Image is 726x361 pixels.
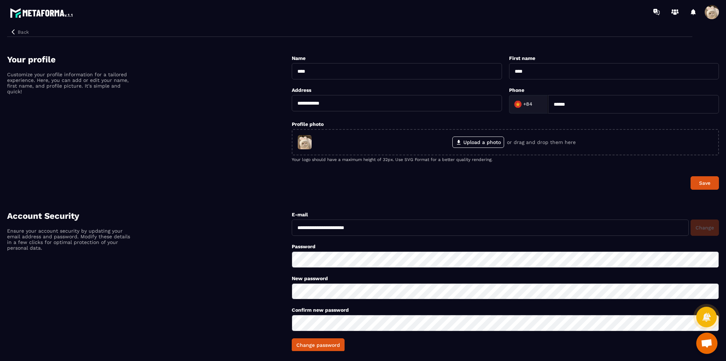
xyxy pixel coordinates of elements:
[7,228,131,251] p: Ensure your account security by updating your email address and password. Modify these details in...
[292,87,311,93] label: Address
[292,157,719,162] p: Your logo should have a maximum height of 32px. Use SVG Format for a better quality rendering.
[523,101,532,108] span: +84
[7,72,131,94] p: Customize your profile information for a tailored experience. Here, you can add or edit your name...
[696,333,717,354] div: Mở cuộc trò chuyện
[691,176,719,190] button: Save
[292,212,308,217] label: E-mail
[292,338,345,352] button: Change password
[292,121,324,127] label: Profile photo
[292,55,306,61] label: Name
[452,137,504,148] label: Upload a photo
[10,6,74,19] img: logo
[292,276,328,281] label: New password
[511,97,525,111] img: Country Flag
[534,99,541,110] input: Search for option
[7,55,292,65] h4: Your profile
[509,95,548,113] div: Search for option
[509,55,535,61] label: First name
[507,139,576,145] p: or drag and drop them here
[7,211,292,221] h4: Account Security
[509,87,524,93] label: Phone
[292,307,349,313] label: Confirm new password
[7,27,32,37] button: Back
[292,244,315,249] label: Password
